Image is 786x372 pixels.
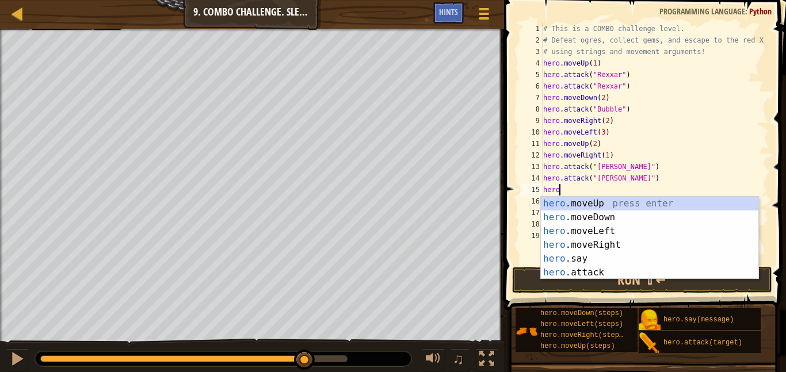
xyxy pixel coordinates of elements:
[540,320,623,328] span: hero.moveLeft(steps)
[639,332,661,354] img: portrait.png
[453,350,464,367] span: ♫
[516,320,537,342] img: portrait.png
[520,23,543,34] div: 1
[520,138,543,149] div: 11
[745,6,749,17] span: :
[422,348,445,372] button: Adjust volume
[520,46,543,57] div: 3
[520,103,543,115] div: 8
[512,267,772,293] button: Run ⇧↵
[520,149,543,161] div: 12
[520,34,543,46] div: 2
[520,195,543,207] div: 16
[475,348,498,372] button: Toggle fullscreen
[520,161,543,172] div: 13
[663,316,734,324] span: hero.say(message)
[520,172,543,184] div: 14
[520,115,543,126] div: 9
[520,57,543,69] div: 4
[520,230,543,241] div: 19
[749,6,772,17] span: Python
[470,2,498,29] button: Show game menu
[659,6,745,17] span: Programming language
[540,309,623,317] span: hero.moveDown(steps)
[540,331,627,339] span: hero.moveRight(steps)
[520,184,543,195] div: 15
[6,348,29,372] button: Ctrl + P: Pause
[520,69,543,80] div: 5
[520,92,543,103] div: 7
[639,309,661,331] img: portrait.png
[520,80,543,92] div: 6
[540,342,615,350] span: hero.moveUp(steps)
[520,218,543,230] div: 18
[520,207,543,218] div: 17
[451,348,470,372] button: ♫
[663,339,742,347] span: hero.attack(target)
[439,6,458,17] span: Hints
[520,126,543,138] div: 10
